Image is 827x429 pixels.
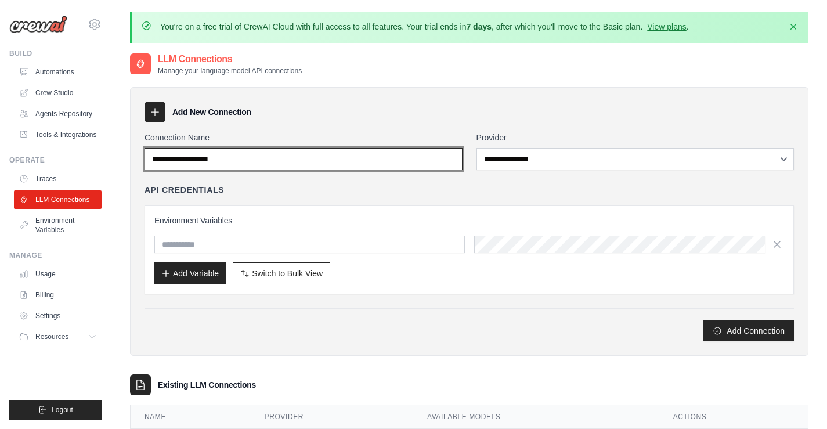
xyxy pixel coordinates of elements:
div: Manage [9,251,102,260]
button: Add Connection [703,320,794,341]
button: Resources [14,327,102,346]
label: Provider [476,132,795,143]
a: Settings [14,307,102,325]
h3: Existing LLM Connections [158,379,256,391]
th: Actions [659,405,808,429]
span: Logout [52,405,73,414]
button: Switch to Bulk View [233,262,330,284]
h4: API Credentials [145,184,224,196]
a: Billing [14,286,102,304]
p: You're on a free trial of CrewAI Cloud with full access to all features. Your trial ends in , aft... [160,21,689,33]
img: Logo [9,16,67,33]
p: Manage your language model API connections [158,66,302,75]
strong: 7 days [466,22,492,31]
a: Traces [14,170,102,188]
a: Agents Repository [14,104,102,123]
h2: LLM Connections [158,52,302,66]
a: Automations [14,63,102,81]
div: Build [9,49,102,58]
button: Add Variable [154,262,226,284]
a: Usage [14,265,102,283]
th: Name [131,405,251,429]
a: LLM Connections [14,190,102,209]
h3: Add New Connection [172,106,251,118]
div: Operate [9,156,102,165]
th: Available Models [413,405,659,429]
span: Resources [35,332,68,341]
h3: Environment Variables [154,215,784,226]
a: View plans [647,22,686,31]
label: Connection Name [145,132,463,143]
a: Crew Studio [14,84,102,102]
a: Tools & Integrations [14,125,102,144]
th: Provider [251,405,413,429]
span: Switch to Bulk View [252,268,323,279]
a: Environment Variables [14,211,102,239]
button: Logout [9,400,102,420]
